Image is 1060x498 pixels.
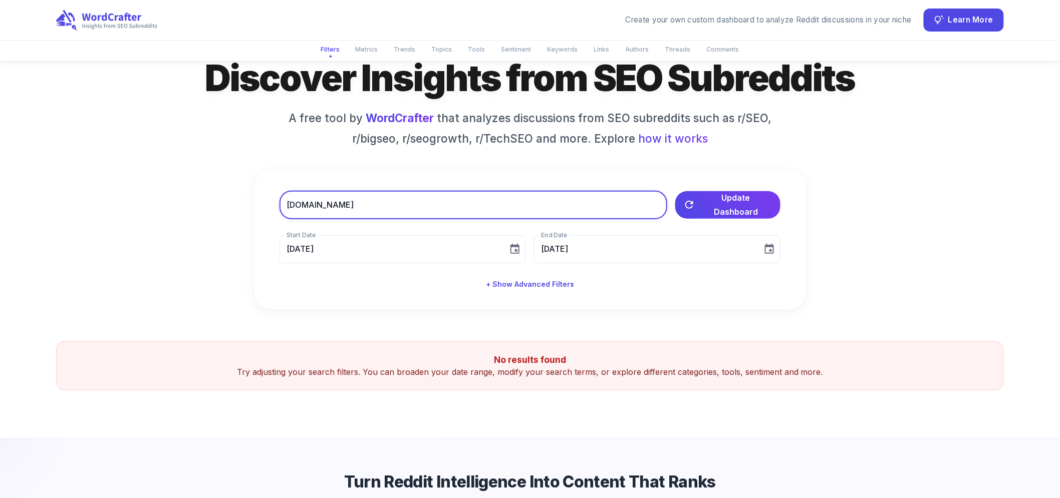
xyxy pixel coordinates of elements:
button: + Show Advanced Filters [482,275,578,294]
button: Filters [314,41,346,58]
button: Sentiment [495,41,538,58]
button: Topics [426,41,458,58]
button: Update Dashboard [675,191,780,219]
input: MM/DD/YYYY [280,235,501,263]
h4: Turn Reddit Intelligence Into Content That Ranks [344,471,716,493]
button: Threads [659,41,697,58]
h1: Discover Insights from SEO Subreddits [179,55,881,102]
input: MM/DD/YYYY [534,235,755,263]
button: Tools [462,41,491,58]
h6: A free tool by that analyzes discussions from SEO subreddits such as r/SEO, r/bigseo, r/seogrowth... [280,110,780,147]
button: Comments [701,41,745,58]
span: Update Dashboard [699,191,772,219]
label: Start Date [287,231,316,239]
button: Learn More [924,9,1004,32]
button: Choose date, selected date is Jul 22, 2025 [505,239,525,259]
button: Links [588,41,616,58]
a: WordCrafter [366,111,434,125]
button: Authors [620,41,655,58]
h5: No results found [69,354,991,366]
span: Learn More [948,14,993,27]
button: Keywords [542,41,584,58]
input: Filter discussions about SEO on Reddit by keyword... [280,191,667,219]
button: Metrics [350,41,384,58]
button: Trends [388,41,422,58]
label: End Date [541,231,567,239]
p: Try adjusting your search filters. You can broaden your date range, modify your search terms, or ... [69,366,991,378]
div: Create your own custom dashboard to analyze Reddit discussions in your niche [626,15,912,26]
button: Choose date, selected date is Aug 21, 2025 [759,239,779,259]
span: how it works [638,130,708,147]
